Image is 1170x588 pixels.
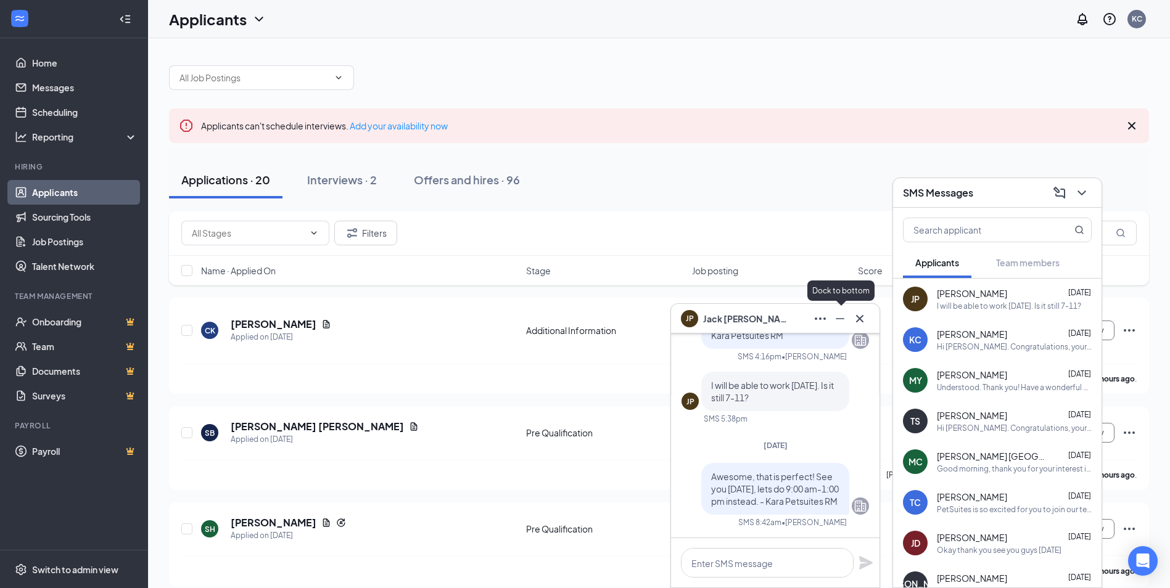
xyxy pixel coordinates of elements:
[414,172,520,187] div: Offers and hires · 96
[686,396,694,407] div: JP
[904,218,1050,242] input: Search applicant
[181,172,270,187] div: Applications · 20
[1068,573,1091,582] span: [DATE]
[32,75,138,100] a: Messages
[1068,491,1091,500] span: [DATE]
[231,420,404,433] h5: [PERSON_NAME] [PERSON_NAME]
[231,433,419,446] div: Applied on [DATE]
[1068,288,1091,297] span: [DATE]
[853,333,868,348] svg: Company
[32,359,138,383] a: DocumentsCrown
[996,257,1060,268] span: Team members
[886,470,1137,480] p: [PERSON_NAME] [PERSON_NAME] has applied more than .
[764,441,788,450] span: [DATE]
[1052,186,1067,200] svg: ComposeMessage
[345,226,360,240] svg: Filter
[937,504,1092,515] div: PetSuites is so excited for you to join our team! Do you know anyone else who might be interested...
[813,311,828,326] svg: Ellipses
[1128,546,1158,576] div: Open Intercom Messenger
[205,524,215,534] div: SH
[15,420,135,431] div: Payroll
[15,131,27,143] svg: Analysis
[169,9,247,30] h1: Applicants
[853,499,868,513] svg: Company
[911,537,920,549] div: JD
[1090,566,1135,576] b: 18 hours ago
[409,422,419,431] svg: Document
[937,287,1007,300] span: [PERSON_NAME]
[1122,425,1137,440] svg: Ellipses
[32,205,138,229] a: Sourcing Tools
[738,517,781,528] div: SMS 8:42am
[1050,183,1069,203] button: ComposeMessage
[937,341,1092,352] div: Hi [PERSON_NAME]. Congratulations, your meeting with PetSuites for Boarding and Doggy Daycare Att...
[903,186,973,200] h3: SMS Messages
[807,280,875,301] div: Dock to bottom
[937,531,1007,544] span: [PERSON_NAME]
[909,374,922,386] div: MY
[32,383,138,408] a: SurveysCrown
[703,312,789,325] span: Jack [PERSON_NAME]
[201,120,448,131] span: Applicants can't schedule interviews.
[119,13,131,25] svg: Collapse
[32,254,138,279] a: Talent Network
[1090,470,1135,480] b: 16 hours ago
[252,12,266,27] svg: ChevronDown
[1068,329,1091,338] span: [DATE]
[32,309,138,334] a: OnboardingCrown
[1068,451,1091,460] span: [DATE]
[32,229,138,254] a: Job Postings
[781,517,847,528] span: • [PERSON_NAME]
[231,317,316,331] h5: [PERSON_NAME]
[910,415,920,427] div: TS
[32,180,138,205] a: Applicants
[32,334,138,359] a: TeamCrown
[937,382,1092,393] div: Understood. Thank you! Have a wonderful weekend.
[192,226,304,240] input: All Stages
[1090,374,1135,383] b: 11 hours ago
[937,328,1007,340] span: [PERSON_NAME]
[231,529,346,542] div: Applied on [DATE]
[692,264,738,277] span: Job posting
[910,496,921,508] div: TC
[32,100,138,125] a: Scheduling
[32,131,138,143] div: Reporting
[350,120,448,131] a: Add your availability now
[1068,369,1091,378] span: [DATE]
[32,563,118,576] div: Switch to admin view
[1068,410,1091,419] span: [DATE]
[781,351,847,362] span: • [PERSON_NAME]
[334,73,344,83] svg: ChevronDown
[850,309,870,329] button: Cross
[334,221,397,245] button: Filter Filters
[205,428,215,438] div: SB
[937,423,1092,433] div: Hi [PERSON_NAME]. Congratulations, your meeting with PetSuites for Boarding and Doggy Daycare Rec...
[321,518,331,528] svg: Document
[1122,521,1137,536] svg: Ellipses
[231,331,331,343] div: Applied on [DATE]
[32,439,138,463] a: PayrollCrown
[859,555,873,570] svg: Plane
[15,291,135,301] div: Team Management
[321,319,331,329] svg: Document
[810,309,830,329] button: Ellipses
[1074,225,1084,235] svg: MagnifyingGlass
[1124,118,1139,133] svg: Cross
[937,450,1048,462] span: [PERSON_NAME] [GEOGRAPHIC_DATA]
[1116,228,1126,238] svg: MagnifyingGlass
[205,325,215,336] div: CK
[1072,183,1092,203] button: ChevronDown
[911,293,920,305] div: JP
[231,516,316,529] h5: [PERSON_NAME]
[14,12,26,25] svg: WorkstreamLogo
[909,333,921,346] div: KC
[1132,14,1142,24] div: KC
[852,311,867,326] svg: Cross
[1102,12,1117,27] svg: QuestionInfo
[526,523,685,535] div: Pre Qualification
[711,380,834,403] span: I will be able to work [DATE]. Is it still 7-11?
[908,455,923,468] div: MC
[833,311,847,326] svg: Minimize
[307,172,377,187] div: Interviews · 2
